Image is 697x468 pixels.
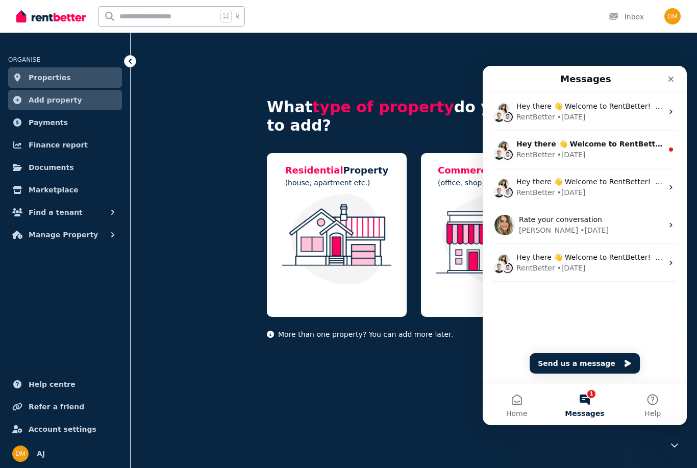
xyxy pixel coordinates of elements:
div: RentBetter [34,46,72,57]
a: Help centre [8,374,122,395]
span: Payments [29,116,68,129]
div: RentBetter [34,84,72,94]
div: • [DATE] [74,121,103,132]
div: RentBetter [34,197,72,208]
span: Messages [82,344,121,351]
span: k [236,12,239,20]
span: Documents [29,161,74,174]
img: Rochelle avatar [15,75,27,87]
span: AJ [37,448,45,460]
span: Rate your conversation [36,150,119,158]
span: Account settings [29,423,96,435]
div: • [DATE] [74,84,103,94]
span: Home [23,344,44,351]
img: Earl avatar [19,83,31,95]
span: type of property [312,98,454,116]
span: Manage Property [29,229,98,241]
img: Rochelle avatar [15,188,27,200]
div: Inbox [608,12,644,22]
p: (office, shop, warehouse etc.) [438,178,544,188]
span: Hey there 👋 Welcome to RentBetter! On RentBetter, taking control and managing your property is ea... [34,36,610,44]
p: (house, apartment etc.) [285,178,389,188]
span: Refer a friend [29,401,84,413]
a: Documents [8,157,122,178]
span: Help centre [29,378,76,390]
span: Hey there 👋 Welcome to RentBetter! On RentBetter, taking control and managing your property is ea... [34,112,610,120]
span: Finance report [29,139,88,151]
span: ORGANISE [8,56,40,63]
button: Find a tenant [8,202,122,223]
div: • [DATE] [74,46,103,57]
img: Jeremy avatar [10,196,22,208]
iframe: Intercom live chat [662,433,687,458]
a: Add property [8,90,122,110]
a: Marketplace [8,180,122,200]
img: Earl avatar [19,120,31,133]
a: Refer a friend [8,397,122,417]
h5: Property [438,163,544,178]
h5: Property [285,163,389,178]
span: Marketplace [29,184,78,196]
span: Commercial [438,165,499,176]
img: RentBetter [16,9,86,24]
p: More than one property? You can add more later. [267,329,561,339]
div: • [DATE] [74,197,103,208]
img: AJ [12,446,29,462]
div: RentBetter [34,121,72,132]
a: Finance report [8,135,122,155]
h4: What do you want to add? [267,98,561,135]
button: Manage Property [8,225,122,245]
button: Help [136,318,204,359]
button: Messages [68,318,136,359]
img: Jeremy avatar [10,83,22,95]
span: Properties [29,71,71,84]
img: AJ [664,8,681,24]
span: Residential [285,165,343,176]
img: Rochelle avatar [15,112,27,125]
img: Earl avatar [19,196,31,208]
span: Help [162,344,178,351]
a: Properties [8,67,122,88]
iframe: Intercom live chat [483,66,687,425]
div: [PERSON_NAME] [36,159,95,170]
span: Find a tenant [29,206,83,218]
img: Jeremy avatar [10,120,22,133]
a: Payments [8,112,122,133]
button: Send us a message [47,287,157,308]
img: Profile image for Jodie [12,149,32,169]
img: Residential Property [277,194,396,285]
div: • [DATE] [97,159,126,170]
span: Add property [29,94,82,106]
span: Hey there 👋 Welcome to RentBetter! On RentBetter, taking control and managing your property is ea... [34,187,610,195]
span: Hey there 👋 Welcome to RentBetter! On RentBetter, taking control and managing your property is ea... [34,74,683,82]
a: Account settings [8,419,122,439]
img: Commercial Property [431,194,551,285]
